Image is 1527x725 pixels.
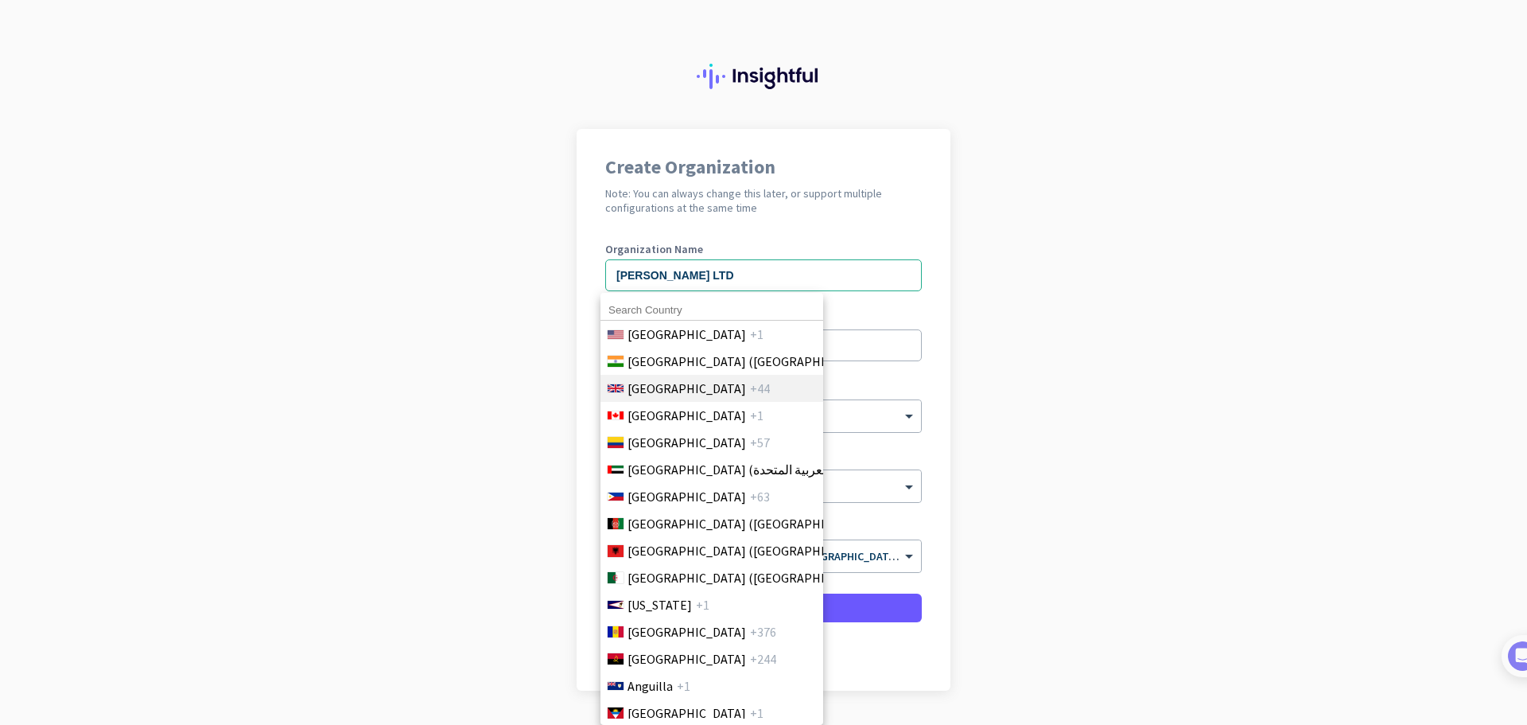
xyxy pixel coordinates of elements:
span: +57 [750,433,770,452]
span: +244 [750,649,776,668]
span: [GEOGRAPHIC_DATA] [628,704,746,723]
span: Anguilla [628,676,673,696]
span: [GEOGRAPHIC_DATA] (‫[GEOGRAPHIC_DATA]‬‎) [628,514,876,533]
input: Search Country [600,300,823,321]
span: [GEOGRAPHIC_DATA] ([GEOGRAPHIC_DATA]) [628,541,876,560]
span: +63 [750,487,770,506]
span: [GEOGRAPHIC_DATA] [628,433,746,452]
span: +1 [696,595,709,614]
span: [US_STATE] [628,595,692,614]
span: [GEOGRAPHIC_DATA] [628,379,746,398]
span: +376 [750,622,776,641]
span: [GEOGRAPHIC_DATA] ([GEOGRAPHIC_DATA]) [628,352,876,371]
span: [GEOGRAPHIC_DATA] [628,487,746,506]
span: +44 [750,379,770,398]
span: +1 [677,676,690,696]
span: [GEOGRAPHIC_DATA] (‫الإمارات العربية المتحدة‬‎) [628,460,879,479]
span: +1 [750,704,763,723]
span: +1 [750,406,763,425]
span: [GEOGRAPHIC_DATA] (‫[GEOGRAPHIC_DATA]‬‎) [628,568,876,587]
span: [GEOGRAPHIC_DATA] [628,649,746,668]
span: +1 [750,325,763,344]
span: [GEOGRAPHIC_DATA] [628,325,746,344]
span: [GEOGRAPHIC_DATA] [628,622,746,641]
span: [GEOGRAPHIC_DATA] [628,406,746,425]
